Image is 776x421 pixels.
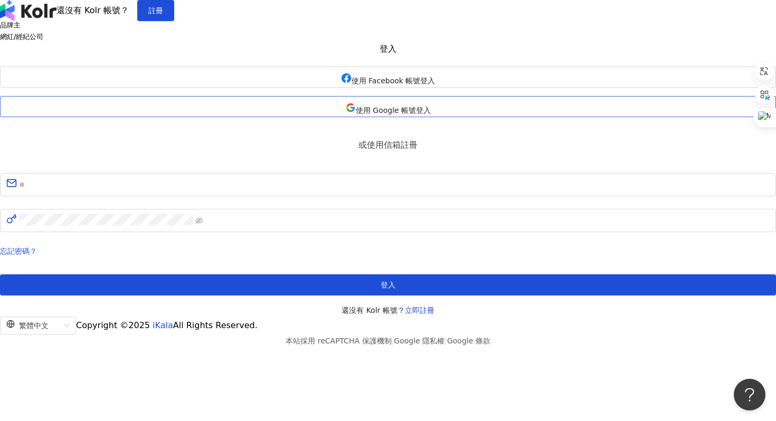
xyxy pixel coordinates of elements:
iframe: Help Scout Beacon - Open [734,379,765,410]
span: eye-invisible [195,217,203,224]
div: 繁體中文 [6,317,60,334]
span: 註冊 [148,6,163,15]
span: 本站採用 reCAPTCHA 保護機制 [286,334,490,347]
span: | [392,337,394,345]
span: | [444,337,447,345]
span: 登入 [380,44,396,54]
span: Copyright © 2025 All Rights Reserved. [76,320,258,330]
span: 或使用信箱註冊 [350,138,426,151]
a: Google 隱私權 [394,337,444,345]
a: Google 條款 [447,337,490,345]
a: iKala [153,320,173,330]
a: 立即註冊 [405,306,434,314]
span: 登入 [381,281,395,289]
span: 還沒有 Kolr 帳號？ [56,5,129,15]
span: 使用 Facebook 帳號登入 [352,76,436,85]
span: 還沒有 Kolr 帳號？ [342,304,434,317]
span: 使用 Google 帳號登入 [356,106,431,114]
